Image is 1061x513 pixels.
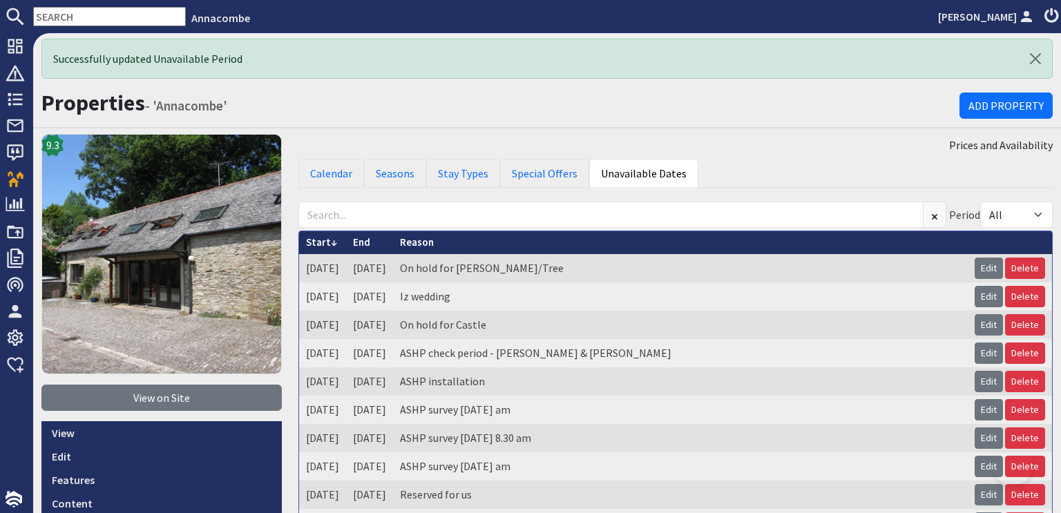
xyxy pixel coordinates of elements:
td: [DATE] [346,254,393,282]
td: [DATE] [346,452,393,481]
a: Delete [1005,399,1045,420]
input: Search... [298,202,924,228]
td: ASHP installation [393,367,968,396]
a: Delete [1005,484,1045,505]
a: Edit [41,445,282,468]
a: Stay Types [426,159,500,188]
a: Edit [975,286,1003,307]
a: Edit [975,258,1003,279]
a: Calendar [298,159,364,188]
td: [DATE] [299,311,346,339]
td: [DATE] [346,424,393,452]
td: [DATE] [299,367,346,396]
a: Prices and Availability [949,137,1053,153]
div: Successfully updated Unavailable Period [41,39,1053,79]
a: [PERSON_NAME] [938,8,1036,25]
a: Edit [975,427,1003,449]
td: [DATE] [299,254,346,282]
label: Period [949,206,980,223]
a: Delete [1005,342,1045,364]
a: Delete [1005,258,1045,279]
a: Unavailable Dates [589,159,698,188]
td: ASHP survey [DATE] 8.30 am [393,424,968,452]
img: 'Annacombe''s icon [41,134,282,374]
a: Edit [975,456,1003,477]
td: [DATE] [346,481,393,509]
a: Properties [41,89,145,117]
iframe: Toggle Customer Support [992,444,1033,485]
a: Delete [1005,286,1045,307]
td: [DATE] [299,282,346,311]
td: [DATE] [346,396,393,424]
a: 9.3 [41,134,282,385]
a: Edit [975,314,1003,336]
a: Edit [975,399,1003,420]
a: Add Property [959,93,1053,119]
a: Reason [400,235,434,249]
a: Delete [1005,314,1045,336]
td: Reserved for us [393,481,968,509]
a: Features [41,468,282,492]
a: View on Site [41,385,282,411]
input: SEARCH [33,7,186,26]
td: [DATE] [299,481,346,509]
td: On hold for Castle [393,311,968,339]
td: ASHP survey [DATE] am [393,396,968,424]
td: [DATE] [346,367,393,396]
small: - 'Annacombe' [145,97,227,114]
span: 9.3 [46,137,59,153]
td: [DATE] [299,339,346,367]
td: ASHP survey [DATE] am [393,452,968,481]
a: Special Offers [500,159,589,188]
td: ASHP check period - [PERSON_NAME] & [PERSON_NAME] [393,339,968,367]
a: View [41,421,282,445]
td: [DATE] [346,339,393,367]
td: [DATE] [299,452,346,481]
td: [DATE] [299,396,346,424]
a: End [353,235,370,249]
a: Annacombe [191,11,250,25]
a: Seasons [364,159,426,188]
td: [DATE] [346,282,393,311]
a: Edit [975,371,1003,392]
td: Iz wedding [393,282,968,311]
img: staytech_i_w-64f4e8e9ee0a9c174fd5317b4b171b261742d2d393467e5bdba4413f4f884c10.svg [6,491,22,507]
a: Start [306,235,337,249]
td: [DATE] [299,424,346,452]
a: Delete [1005,371,1045,392]
a: Edit [975,342,1003,364]
a: Edit [975,484,1003,505]
td: [DATE] [346,311,393,339]
td: On hold for [PERSON_NAME]/Tree [393,254,968,282]
a: Delete [1005,427,1045,449]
